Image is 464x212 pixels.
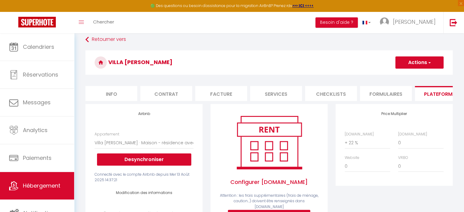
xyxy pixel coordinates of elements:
[93,19,114,25] span: Chercher
[195,86,247,101] li: Facture
[88,12,119,33] a: Chercher
[220,172,318,192] span: Configurer [DOMAIN_NAME]
[23,126,48,134] span: Analytics
[85,34,453,45] a: Retourner vers
[95,112,193,116] h4: Airbnb
[95,172,193,183] div: Connecté avec le compte Airbnb depuis Mer 13 Août 2025 14:37:21
[23,43,54,51] span: Calendriers
[305,86,357,101] li: Checklists
[345,112,444,116] h4: Price Multiplier
[292,3,314,8] a: >>> ICI <<<<
[395,56,444,69] button: Actions
[23,182,60,189] span: Hébergement
[23,71,58,78] span: Réservations
[23,154,52,162] span: Paiements
[85,86,137,101] li: Info
[450,19,457,26] img: logout
[97,153,191,166] button: Desynchroniser
[140,86,192,101] li: Contrat
[220,193,318,210] span: Attention : les frais supplémentaires (frais de ménage, caution...) doivent être renseignés dans ...
[375,12,443,33] a: ... [PERSON_NAME]
[393,18,436,26] span: [PERSON_NAME]
[398,155,408,161] label: VRBO
[398,131,427,137] label: [DOMAIN_NAME]
[250,86,302,101] li: Services
[95,131,119,137] label: Appartement
[315,17,358,28] button: Besoin d'aide ?
[23,99,51,106] span: Messages
[230,113,308,172] img: rent.png
[345,131,374,137] label: [DOMAIN_NAME]
[18,17,56,27] img: Super Booking
[345,155,359,161] label: Website
[104,191,184,195] h4: Modification des informations
[380,17,389,27] img: ...
[360,86,412,101] li: Formulaires
[85,50,453,75] h3: Villa [PERSON_NAME]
